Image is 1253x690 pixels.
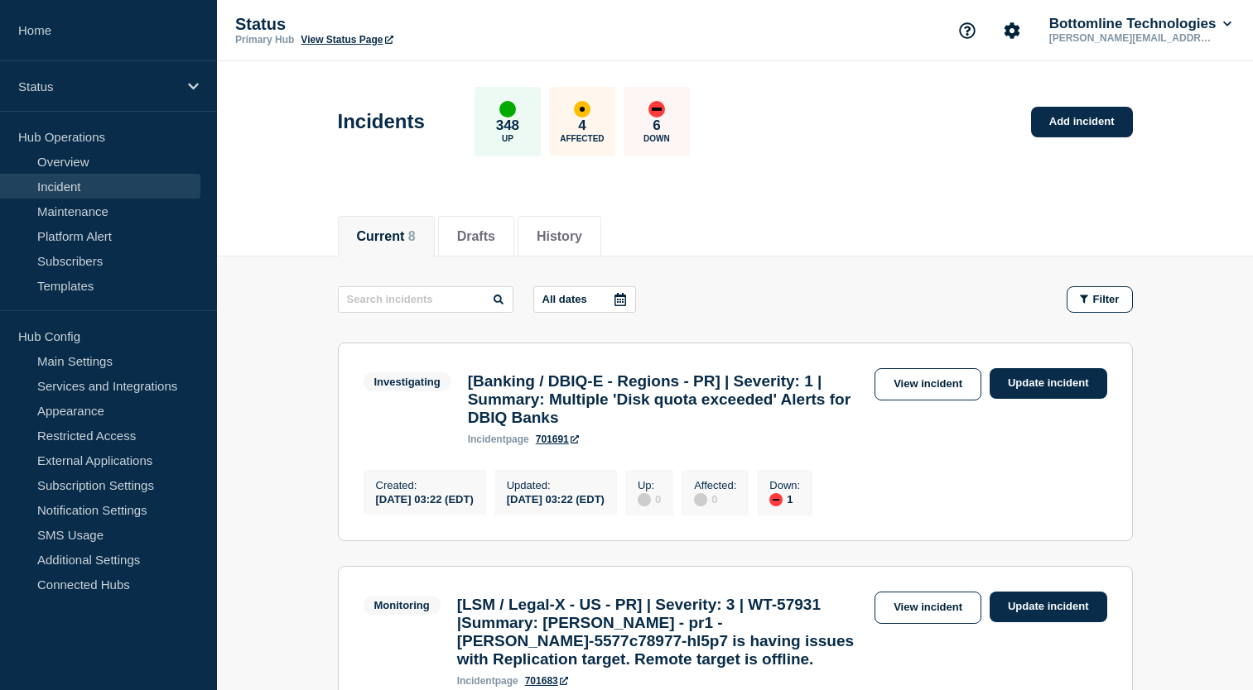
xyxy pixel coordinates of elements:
p: page [457,675,518,687]
button: Account settings [995,13,1029,48]
div: [DATE] 03:22 (EDT) [507,491,605,506]
p: [PERSON_NAME][EMAIL_ADDRESS][DOMAIN_NAME] [1046,32,1218,44]
p: Affected : [694,479,736,491]
a: Add incident [1031,107,1133,137]
a: View incident [875,368,981,400]
a: 701683 [525,675,568,687]
div: disabled [638,493,651,506]
button: Bottomline Technologies [1046,16,1235,32]
span: incident [457,675,495,687]
div: 0 [638,491,661,506]
span: Filter [1093,293,1120,305]
span: Investigating [364,372,451,391]
span: Monitoring [364,596,441,615]
p: All dates [542,293,587,305]
div: down [769,493,783,506]
p: Affected [560,134,604,143]
p: Up [502,134,513,143]
span: incident [468,434,506,445]
a: View incident [875,592,981,624]
p: Status [18,79,177,93]
div: up [499,101,516,117]
div: down [648,101,665,117]
button: Filter [1067,286,1133,313]
p: Down [643,134,670,143]
p: 4 [578,117,586,134]
p: 6 [653,117,660,134]
p: Up : [638,479,661,491]
button: Support [950,13,985,48]
a: 701691 [536,434,579,445]
button: Current 8 [357,229,416,244]
p: Created : [376,479,474,491]
p: 348 [496,117,519,134]
p: Status [235,15,566,34]
div: 0 [694,491,736,506]
a: View Status Page [301,34,393,46]
div: 1 [769,491,800,506]
button: All dates [533,286,636,313]
button: History [537,229,582,244]
div: disabled [694,493,707,506]
p: page [468,434,529,445]
p: Updated : [507,479,605,491]
h3: [LSM / Legal-X - US - PR] | Severity: 3 | WT-57931 |Summary: [PERSON_NAME] - pr1 - [PERSON_NAME]-... [457,596,866,668]
div: [DATE] 03:22 (EDT) [376,491,474,506]
span: 8 [408,229,416,243]
p: Primary Hub [235,34,294,46]
a: Update incident [990,368,1107,399]
button: Drafts [457,229,495,244]
input: Search incidents [338,286,513,313]
h3: [Banking / DBIQ-E - Regions - PR] | Severity: 1 | Summary: Multiple 'Disk quota exceeded' Alerts ... [468,372,866,427]
p: Down : [769,479,800,491]
h1: Incidents [338,110,425,133]
a: Update incident [990,592,1107,622]
div: affected [574,101,590,117]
